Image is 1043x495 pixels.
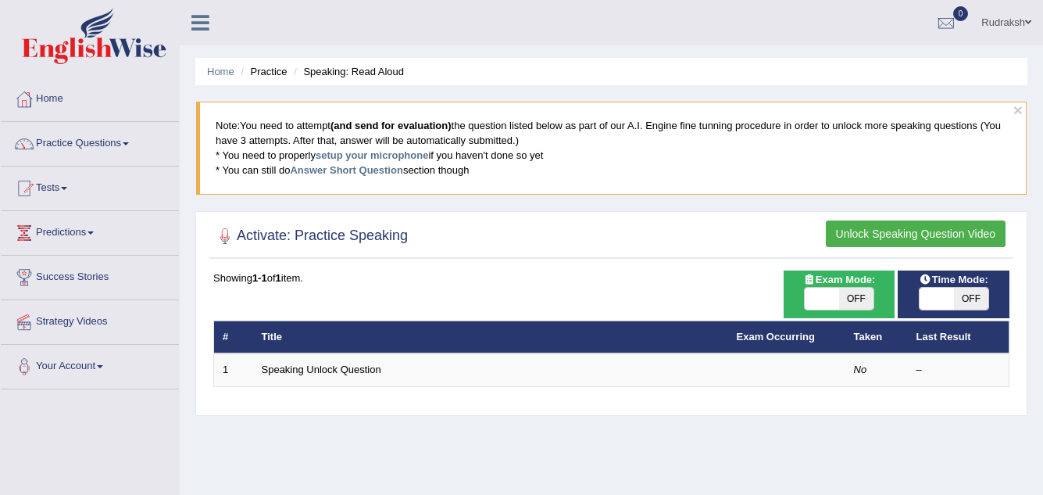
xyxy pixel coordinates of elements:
span: Note: [216,120,240,131]
span: OFF [954,288,988,310]
li: Speaking: Read Aloud [290,64,404,79]
a: Your Account [1,345,179,384]
th: Last Result [908,321,1009,353]
a: Speaking Unlock Question [262,364,381,375]
div: Showing of item. [213,271,1009,285]
span: Exam Mode: [797,271,881,288]
a: Practice Questions [1,122,179,161]
th: Title [253,321,728,353]
button: × [1013,102,1023,118]
h2: Activate: Practice Speaking [213,224,408,248]
th: # [214,321,253,353]
li: Practice [237,64,287,79]
b: 1-1 [252,272,267,284]
span: OFF [839,288,873,310]
button: Unlock Speaking Question Video [826,221,1005,247]
span: 0 [953,6,969,21]
a: Predictions [1,211,179,250]
b: (and send for evaluation) [330,120,452,131]
div: Show exams occurring in exams [784,271,895,318]
a: Home [207,66,234,77]
b: 1 [276,272,281,284]
a: Home [1,77,179,117]
a: Success Stories [1,256,179,295]
a: Tests [1,167,179,206]
td: 1 [214,353,253,386]
span: Time Mode: [913,271,995,288]
a: setup your microphone [316,149,428,161]
em: No [854,364,867,375]
a: Answer Short Question [290,164,402,176]
a: Exam Occurring [737,331,815,343]
div: – [916,363,1001,378]
blockquote: You need to attempt the question listed below as part of our A.I. Engine fine tunning procedure i... [196,102,1027,194]
a: Strategy Videos [1,300,179,339]
th: Taken [845,321,908,353]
